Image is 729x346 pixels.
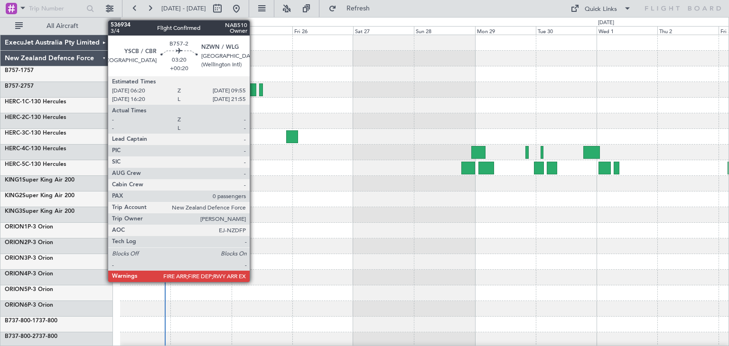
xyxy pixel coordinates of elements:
span: ORION5 [5,287,28,292]
a: B757-2757 [5,83,34,89]
button: Quick Links [566,1,636,16]
input: Trip Number [29,1,84,16]
a: KING2Super King Air 200 [5,193,75,199]
a: ORION2P-3 Orion [5,240,53,246]
a: HERC-5C-130 Hercules [5,162,66,167]
span: All Aircraft [25,23,100,29]
a: KING1Super King Air 200 [5,177,75,183]
div: Sun 28 [414,26,475,35]
span: HERC-1 [5,99,25,105]
button: Refresh [324,1,381,16]
div: [DATE] [122,19,138,27]
a: ORION4P-3 Orion [5,271,53,277]
div: [DATE] [598,19,614,27]
span: KING1 [5,177,22,183]
span: KING3 [5,209,22,214]
div: Wed 24 [170,26,231,35]
span: B757-1 [5,68,24,73]
div: Mon 29 [475,26,536,35]
a: B737-800-1737-800 [5,318,57,324]
a: B757-1757 [5,68,34,73]
a: ORION6P-3 Orion [5,302,53,308]
div: Wed 1 [597,26,657,35]
a: HERC-4C-130 Hercules [5,146,66,152]
span: HERC-5 [5,162,25,167]
a: KING3Super King Air 200 [5,209,75,214]
button: All Aircraft [10,18,103,34]
a: HERC-1C-130 Hercules [5,99,66,105]
div: Tue 23 [110,26,170,35]
span: HERC-4 [5,146,25,152]
div: Quick Links [585,5,617,14]
a: ORION1P-3 Orion [5,224,53,230]
span: B737-800-1 [5,318,36,324]
span: Refresh [338,5,378,12]
span: HERC-3 [5,130,25,136]
span: ORION3 [5,255,28,261]
span: [DATE] - [DATE] [161,4,206,13]
span: ORION2 [5,240,28,246]
div: Sat 27 [353,26,414,35]
span: KING2 [5,193,22,199]
a: HERC-3C-130 Hercules [5,130,66,136]
a: B737-800-2737-800 [5,334,57,339]
a: ORION3P-3 Orion [5,255,53,261]
span: ORION4 [5,271,28,277]
div: Thu 25 [232,26,292,35]
div: Thu 2 [657,26,718,35]
div: Fri 26 [292,26,353,35]
span: B737-800-2 [5,334,36,339]
a: ORION5P-3 Orion [5,287,53,292]
span: ORION1 [5,224,28,230]
span: B757-2 [5,83,24,89]
span: ORION6 [5,302,28,308]
span: HERC-2 [5,115,25,120]
div: Tue 30 [536,26,597,35]
a: HERC-2C-130 Hercules [5,115,66,120]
